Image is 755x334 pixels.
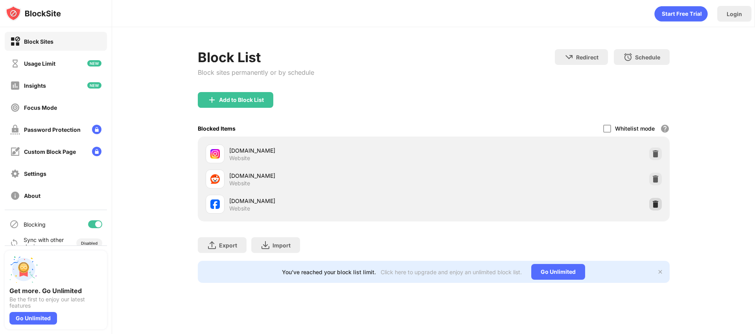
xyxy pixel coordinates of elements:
[24,104,57,111] div: Focus Mode
[198,125,236,132] div: Blocked Items
[282,269,376,275] div: You’ve reached your block list limit.
[87,60,101,66] img: new-icon.svg
[210,149,220,159] img: favicons
[24,126,81,133] div: Password Protection
[576,54,598,61] div: Redirect
[229,180,250,187] div: Website
[531,264,585,280] div: Go Unlimited
[24,170,46,177] div: Settings
[229,197,434,205] div: [DOMAIN_NAME]
[654,6,708,22] div: animation
[10,147,20,157] img: customize-block-page-off.svg
[727,11,742,17] div: Login
[24,38,53,45] div: Block Sites
[229,146,434,155] div: [DOMAIN_NAME]
[9,287,102,295] div: Get more. Go Unlimited
[24,236,64,250] div: Sync with other devices
[10,37,20,46] img: block-on.svg
[92,125,101,134] img: lock-menu.svg
[24,221,46,228] div: Blocking
[198,68,314,76] div: Block sites permanently or by schedule
[198,49,314,65] div: Block List
[219,242,237,249] div: Export
[210,174,220,184] img: favicons
[219,97,264,103] div: Add to Block List
[10,103,20,113] img: focus-off.svg
[6,6,61,21] img: logo-blocksite.svg
[9,238,19,248] img: sync-icon.svg
[10,125,20,135] img: password-protection-off.svg
[229,205,250,212] div: Website
[24,148,76,155] div: Custom Block Page
[9,296,102,309] div: Be the first to enjoy our latest features
[10,81,20,90] img: insights-off.svg
[10,191,20,201] img: about-off.svg
[229,155,250,162] div: Website
[657,269,663,275] img: x-button.svg
[24,192,41,199] div: About
[10,59,20,68] img: time-usage-off.svg
[81,241,98,245] div: Disabled
[9,220,19,229] img: blocking-icon.svg
[10,169,20,179] img: settings-off.svg
[92,147,101,156] img: lock-menu.svg
[9,312,57,325] div: Go Unlimited
[24,60,55,67] div: Usage Limit
[615,125,655,132] div: Whitelist mode
[273,242,291,249] div: Import
[9,255,38,284] img: push-unlimited.svg
[24,82,46,89] div: Insights
[635,54,660,61] div: Schedule
[87,82,101,89] img: new-icon.svg
[229,172,434,180] div: [DOMAIN_NAME]
[210,199,220,209] img: favicons
[381,269,522,275] div: Click here to upgrade and enjoy an unlimited block list.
